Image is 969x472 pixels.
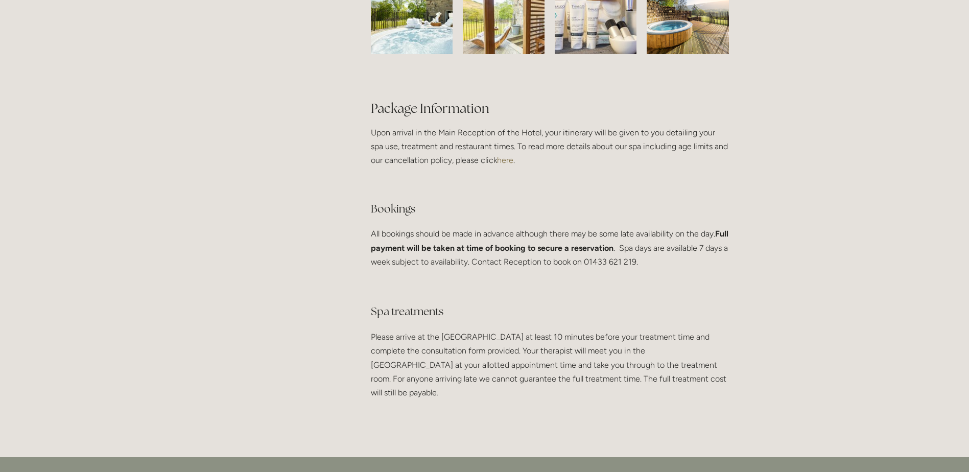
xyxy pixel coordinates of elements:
strong: Full payment will be taken at time of booking to secure a reservation [371,229,730,252]
h3: Bookings [371,178,729,219]
p: Please arrive at the [GEOGRAPHIC_DATA] at least 10 minutes before your treatment time and complet... [371,330,729,399]
a: here [497,155,513,165]
em: . [437,388,438,397]
p: Upon arrival in the Main Reception of the Hotel, your itinerary will be given to you detailing yo... [371,126,729,168]
h2: Package Information [371,82,729,117]
h3: Spa treatments [371,301,729,322]
p: All bookings should be made in advance although there may be some late availability on the day. .... [371,227,729,269]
